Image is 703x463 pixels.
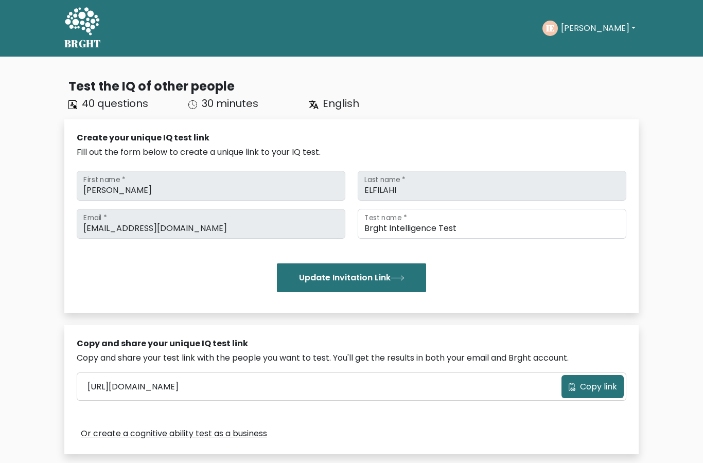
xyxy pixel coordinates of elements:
[323,96,359,111] span: English
[277,263,426,292] button: Update Invitation Link
[64,4,101,52] a: BRGHT
[546,22,554,34] text: IE
[358,209,626,239] input: Test name
[558,22,639,35] button: [PERSON_NAME]
[82,96,148,111] span: 40 questions
[77,146,626,158] div: Fill out the form below to create a unique link to your IQ test.
[77,352,626,364] div: Copy and share your test link with the people you want to test. You'll get the results in both yo...
[77,337,626,350] div: Copy and share your unique IQ test link
[358,171,626,201] input: Last name
[77,171,345,201] input: First name
[77,132,626,144] div: Create your unique IQ test link
[81,428,267,440] a: Or create a cognitive ability test as a business
[68,77,639,96] div: Test the IQ of other people
[561,375,624,398] button: Copy link
[64,38,101,50] h5: BRGHT
[580,381,617,393] span: Copy link
[202,96,258,111] span: 30 minutes
[77,209,345,239] input: Email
